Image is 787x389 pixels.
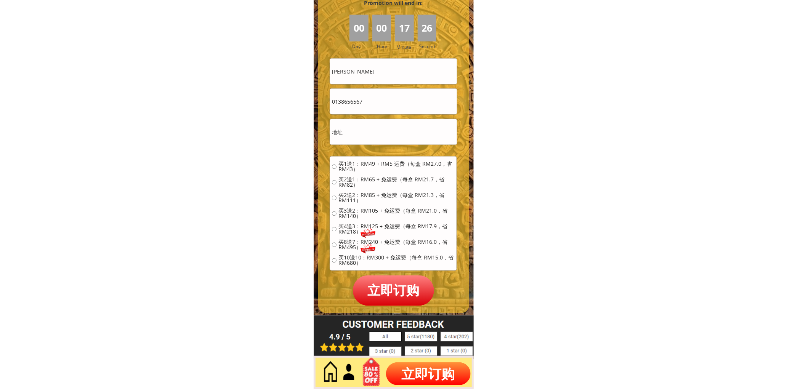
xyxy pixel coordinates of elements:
p: 立即订购 [386,362,471,385]
p: 立即订购 [353,275,434,306]
span: 买8送7：RM240 + 免运费（每盒 RM16.0，省 RM495） [338,240,455,250]
span: 买4送3：RM125 + 免运费（每盒 RM17.9，省 RM218） [338,224,455,235]
h3: Day [352,43,371,50]
span: 买10送10：RM300 + 免运费（每盒 RM15.0，省 RM680） [338,255,455,266]
h3: Minute [396,43,413,51]
h3: Hour [377,43,393,50]
span: 买1送1：RM49 + RM5 运费（每盒 RM27.0，省 RM43） [338,162,455,172]
input: 姓名 [330,59,457,84]
span: 买3送2：RM105 + 免运费（每盒 RM21.0，省 RM140） [338,208,455,219]
h3: Second [420,43,438,50]
input: 地址 [330,119,457,145]
span: 买2送1：RM65 + 免运费（每盒 RM21.7，省 RM82） [338,177,455,188]
input: 电话 [330,89,457,114]
span: 买2送2：RM85 + 免运费（每盒 RM21.3，省 RM111） [338,193,455,203]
